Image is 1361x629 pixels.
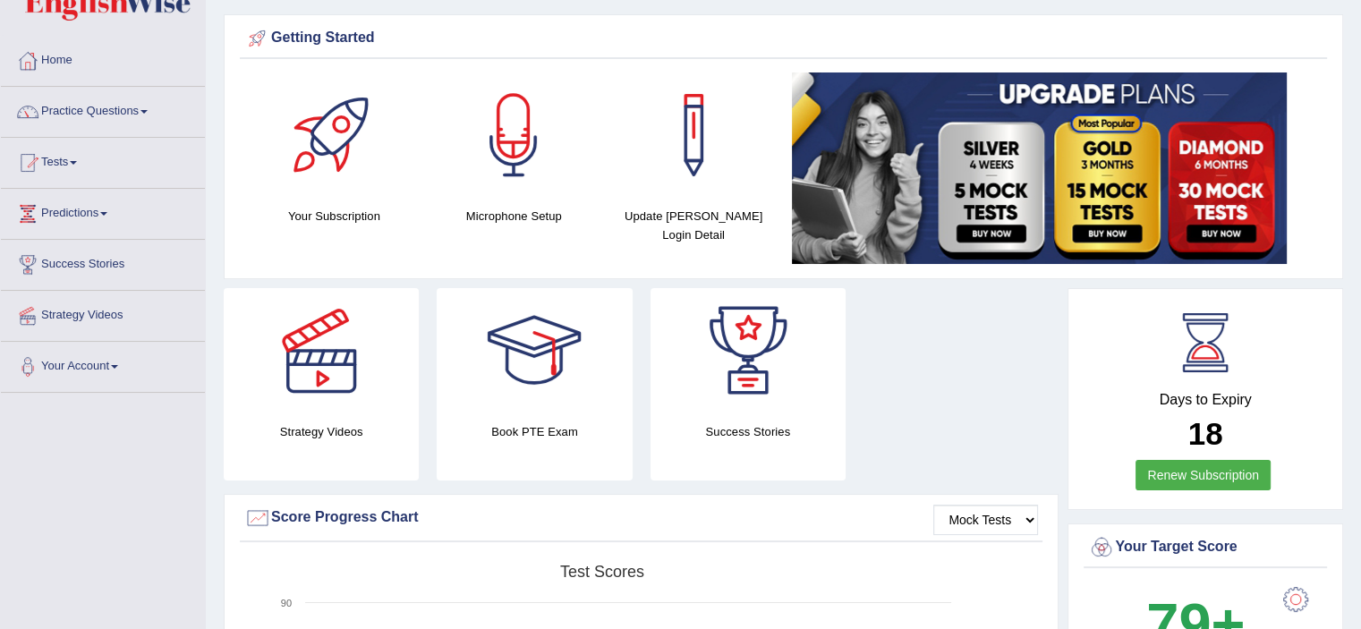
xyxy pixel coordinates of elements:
[244,25,1323,52] div: Getting Started
[437,422,632,441] h4: Book PTE Exam
[651,422,846,441] h4: Success Stories
[1188,416,1223,451] b: 18
[1088,392,1323,408] h4: Days to Expiry
[1088,534,1323,561] div: Your Target Score
[224,422,419,441] h4: Strategy Videos
[281,598,292,608] text: 90
[1,138,205,183] a: Tests
[244,505,1038,531] div: Score Progress Chart
[1,240,205,285] a: Success Stories
[1,87,205,132] a: Practice Questions
[1,36,205,81] a: Home
[433,207,595,225] h4: Microphone Setup
[1136,460,1271,490] a: Renew Subscription
[613,207,775,244] h4: Update [PERSON_NAME] Login Detail
[1,342,205,387] a: Your Account
[253,207,415,225] h4: Your Subscription
[1,291,205,336] a: Strategy Videos
[560,563,644,581] tspan: Test scores
[792,72,1287,264] img: small5.jpg
[1,189,205,234] a: Predictions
